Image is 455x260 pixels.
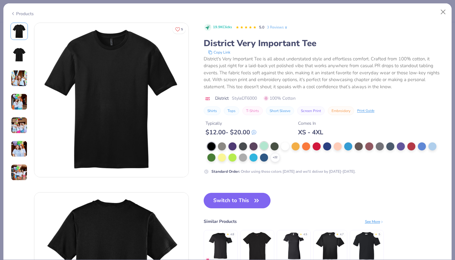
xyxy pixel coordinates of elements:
div: Print Guide [357,108,375,114]
div: Similar Products [204,218,237,225]
div: Products [11,11,34,17]
div: 5 [379,232,380,237]
button: Switch to This [204,193,271,208]
button: Like [172,25,186,34]
div: $ 12.00 - $ 20.00 [206,128,256,136]
div: 4.5 [303,232,307,237]
div: Typically [206,120,256,127]
div: 4.7 [340,232,344,237]
button: Screen Print [297,106,325,115]
img: User generated content [11,93,28,110]
img: Front [34,23,188,177]
button: Shirts [204,106,221,115]
div: 5.0 Stars [236,23,257,32]
img: brand logo [204,96,212,101]
div: XS - 4XL [298,128,323,136]
span: Style DT6000 [232,95,257,102]
span: District [215,95,229,102]
img: Back [12,47,27,62]
img: User generated content [11,164,28,181]
span: 5 [181,28,183,31]
div: 4.8 [230,232,234,237]
img: User generated content [11,117,28,134]
button: T-Shirts [242,106,263,115]
div: Comes In [298,120,323,127]
img: User generated content [11,70,28,87]
button: Embroidery [328,106,354,115]
button: Close [437,6,449,18]
div: District Very Important Tee [204,37,445,49]
div: ★ [336,232,339,235]
button: copy to clipboard [206,49,232,55]
strong: Standard Order : [211,169,240,174]
div: ★ [300,232,302,235]
span: 5.0 [259,25,264,30]
div: District's Very Important Tee is all about understated style and effortless comfort. Crafted from... [204,55,445,90]
div: Order using these colors [DATE] and we'll deliver by [DATE]-[DATE]. [211,169,356,174]
a: 3 Reviews [267,24,288,30]
div: See More [365,219,384,224]
img: Front [12,24,27,39]
img: User generated content [11,141,28,157]
button: Tops [224,106,239,115]
span: 100% Cotton [264,95,296,102]
div: ★ [375,232,377,235]
span: + 22 [273,155,277,160]
div: ★ [227,232,229,235]
button: Short Sleeve [266,106,294,115]
span: 19.9K Clicks [213,25,232,30]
